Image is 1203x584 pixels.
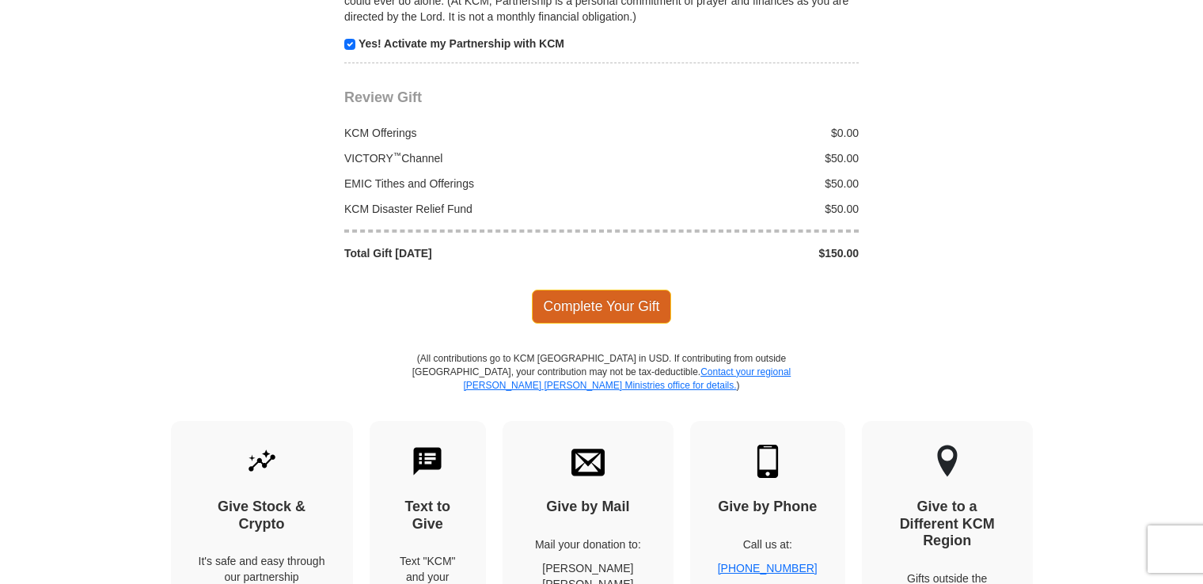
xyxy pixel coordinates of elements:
img: envelope.svg [571,445,605,478]
p: Call us at: [718,537,818,552]
div: $50.00 [601,176,867,192]
div: $150.00 [601,245,867,261]
h4: Text to Give [397,499,459,533]
p: (All contributions go to KCM [GEOGRAPHIC_DATA] in USD. If contributing from outside [GEOGRAPHIC_D... [412,352,791,421]
span: Complete Your Gift [532,290,672,323]
h4: Give by Phone [718,499,818,516]
h4: Give to a Different KCM Region [890,499,1005,550]
strong: Yes! Activate my Partnership with KCM [359,37,564,50]
img: other-region [936,445,958,478]
h4: Give by Mail [530,499,646,516]
div: EMIC Tithes and Offerings [336,176,602,192]
span: Review Gift [344,89,422,105]
div: $0.00 [601,125,867,141]
div: $50.00 [601,201,867,217]
div: KCM Offerings [336,125,602,141]
a: Contact your regional [PERSON_NAME] [PERSON_NAME] Ministries office for details. [463,366,791,391]
a: [PHONE_NUMBER] [718,562,818,575]
div: VICTORY Channel [336,150,602,166]
img: text-to-give.svg [411,445,444,478]
div: Total Gift [DATE] [336,245,602,261]
img: mobile.svg [751,445,784,478]
sup: ™ [393,150,402,160]
div: KCM Disaster Relief Fund [336,201,602,217]
div: $50.00 [601,150,867,166]
p: Mail your donation to: [530,537,646,552]
img: give-by-stock.svg [245,445,279,478]
h4: Give Stock & Crypto [199,499,325,533]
